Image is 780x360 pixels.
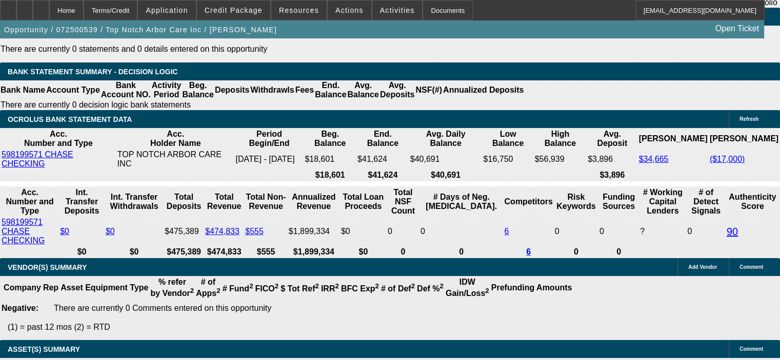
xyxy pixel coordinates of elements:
th: NSF(#) [415,80,443,100]
b: # of Def [381,284,415,293]
span: VENDOR(S) SUMMARY [8,263,87,271]
td: [DATE] - [DATE] [235,150,304,169]
b: Negative: [2,304,38,312]
th: Avg. Deposits [379,80,415,100]
b: Company [4,283,41,292]
span: Application [146,6,188,14]
th: Beg. Balance [304,129,356,149]
th: $475,389 [164,247,204,257]
td: $41,624 [357,150,409,169]
span: Comment [739,264,763,270]
sup: 2 [315,282,318,290]
sup: 2 [439,282,443,290]
th: End. Balance [314,80,347,100]
span: Bank Statement Summary - Decision Logic [8,68,178,76]
sup: 2 [275,282,278,290]
th: Int. Transfer Withdrawals [105,187,163,216]
a: $0 [60,227,69,236]
b: IRR [321,284,339,293]
th: 0 [554,247,598,257]
th: Acc. Number and Type [1,187,58,216]
th: Annualized Deposits [443,80,524,100]
th: # of Detect Signals [687,187,725,216]
a: 598199571 CHASE CHECKING [2,218,45,245]
a: $34,665 [638,155,668,163]
b: $ Tot Ref [281,284,319,293]
td: $40,691 [410,150,482,169]
th: 0 [599,247,638,257]
th: # Days of Neg. [MEDICAL_DATA]. [420,187,503,216]
th: End. Balance [357,129,409,149]
td: $3,896 [587,150,637,169]
th: $474,833 [205,247,244,257]
th: Deposits [214,80,250,100]
td: TOP NOTCH ARBOR CARE INC [117,150,234,169]
a: 598199571 CHASE CHECKING [2,150,73,168]
th: [PERSON_NAME] [709,129,779,149]
th: [PERSON_NAME] [638,129,708,149]
th: Acc. Number and Type [1,129,116,149]
a: Open Ticket [711,20,763,37]
th: $0 [341,247,386,257]
p: There are currently 0 statements and 0 details entered on this opportunity [1,45,569,54]
a: $555 [245,227,264,236]
button: Resources [271,1,327,20]
sup: 2 [335,282,338,290]
th: $0 [59,247,104,257]
span: Add Vendor [688,264,717,270]
sup: 2 [375,282,378,290]
th: Competitors [504,187,553,216]
button: Actions [328,1,371,20]
td: 0 [599,217,638,246]
button: Credit Package [197,1,270,20]
div: $1,899,334 [289,227,339,236]
span: Refresh to pull Number of Working Capital Lenders [640,227,645,236]
a: 6 [504,227,509,236]
th: # Working Capital Lenders [639,187,686,216]
p: (1) = past 12 mos (2) = RTD [8,323,780,332]
span: Credit Package [205,6,263,14]
a: $474,833 [205,227,239,236]
span: ASSET(S) SUMMARY [8,345,80,353]
th: $40,691 [410,170,482,180]
th: Account Type [46,80,101,100]
span: Opportunity / 072500539 / Top Notch Arbor Care Inc / [PERSON_NAME] [4,26,277,34]
th: Risk Keywords [554,187,598,216]
th: Authenticity Score [726,187,779,216]
a: 6 [526,247,531,256]
td: $56,939 [534,150,586,169]
th: Activity Period [151,80,182,100]
th: $18,601 [304,170,356,180]
th: Low Balance [483,129,533,149]
span: OCROLUS BANK STATEMENT DATA [8,115,132,123]
button: Activities [372,1,423,20]
b: % refer by Vendor [150,278,194,298]
th: Withdrawls [250,80,294,100]
td: 0 [387,217,419,246]
th: $41,624 [357,170,409,180]
span: Resources [279,6,319,14]
sup: 2 [216,287,220,294]
button: Application [138,1,195,20]
th: Total Deposits [164,187,204,216]
th: Bank Account NO. [101,80,151,100]
th: Total Loan Proceeds [341,187,386,216]
td: $18,601 [304,150,356,169]
th: Int. Transfer Deposits [59,187,104,216]
b: BFC Exp [341,284,379,293]
th: 0 [420,247,503,257]
th: Acc. Holder Name [117,129,234,149]
th: Annualized Revenue [288,187,339,216]
th: High Balance [534,129,586,149]
th: $0 [105,247,163,257]
b: IDW Gain/Loss [446,278,489,298]
th: Fees [295,80,314,100]
a: 90 [727,226,738,237]
th: Avg. Deposit [587,129,637,149]
th: 0 [387,247,419,257]
b: Rep [43,283,58,292]
span: Comment [739,346,763,352]
th: Total Revenue [205,187,244,216]
a: $0 [106,227,115,236]
b: FICO [255,284,279,293]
